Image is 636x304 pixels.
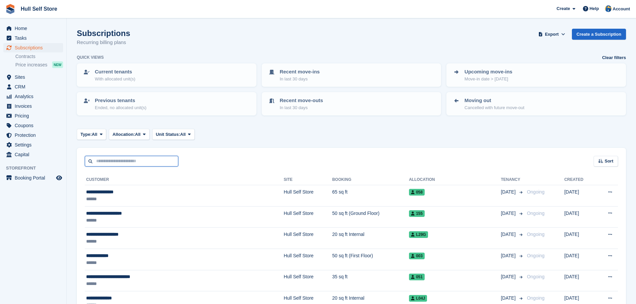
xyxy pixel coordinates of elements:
span: Home [15,24,55,33]
span: Subscriptions [15,43,55,52]
span: Ongoing [527,232,545,237]
span: [DATE] [501,252,517,259]
a: menu [3,43,63,52]
span: Account [613,6,630,12]
th: Site [284,175,332,185]
span: Ongoing [527,274,545,279]
p: In last 30 days [280,104,323,111]
p: Current tenants [95,68,135,76]
p: Previous tenants [95,97,147,104]
a: menu [3,150,63,159]
span: Settings [15,140,55,149]
span: 051 [409,274,425,280]
a: Previous tenants Ended, no allocated unit(s) [77,93,256,115]
span: [DATE] [501,231,517,238]
span: Storefront [6,165,66,172]
span: Price increases [15,62,47,68]
td: [DATE] [564,185,595,207]
span: Help [590,5,599,12]
h6: Quick views [77,54,104,60]
a: Recent move-ins In last 30 days [262,64,441,86]
p: With allocated unit(s) [95,76,135,82]
p: Recent move-outs [280,97,323,104]
span: Tasks [15,33,55,43]
a: Upcoming move-ins Move-in date > [DATE] [447,64,625,86]
span: [DATE] [501,273,517,280]
th: Customer [85,175,284,185]
span: All [92,131,97,138]
p: Cancelled with future move-out [464,104,524,111]
td: [DATE] [564,270,595,291]
p: Move-in date > [DATE] [464,76,512,82]
a: menu [3,111,63,120]
p: Recent move-ins [280,68,320,76]
a: menu [3,173,63,183]
p: Recurring billing plans [77,39,130,46]
span: L04J [409,295,427,302]
span: Booking Portal [15,173,55,183]
th: Tenancy [501,175,524,185]
a: menu [3,121,63,130]
td: Hull Self Store [284,228,332,249]
a: Preview store [55,174,63,182]
span: [DATE] [501,295,517,302]
td: Hull Self Store [284,270,332,291]
span: Ongoing [527,211,545,216]
a: menu [3,82,63,91]
p: Ended, no allocated unit(s) [95,104,147,111]
a: menu [3,92,63,101]
span: All [135,131,141,138]
button: Type: All [77,129,106,140]
p: Upcoming move-ins [464,68,512,76]
span: 058 [409,189,425,196]
span: 003 [409,253,425,259]
td: Hull Self Store [284,206,332,228]
a: Hull Self Store [18,3,60,14]
span: Ongoing [527,189,545,195]
h1: Subscriptions [77,29,130,38]
span: Type: [80,131,92,138]
a: menu [3,33,63,43]
span: L29G [409,231,428,238]
span: Create [557,5,570,12]
td: 50 sq ft (Ground Floor) [332,206,409,228]
p: In last 30 days [280,76,320,82]
img: stora-icon-8386f47178a22dfd0bd8f6a31ec36ba5ce8667c1dd55bd0f319d3a0aa187defe.svg [5,4,15,14]
span: Sites [15,72,55,82]
th: Booking [332,175,409,185]
a: menu [3,101,63,111]
p: Moving out [464,97,524,104]
span: Ongoing [527,295,545,301]
a: menu [3,72,63,82]
span: Invoices [15,101,55,111]
span: Unit Status: [156,131,180,138]
span: Analytics [15,92,55,101]
td: 50 sq ft (First Floor) [332,249,409,270]
span: Pricing [15,111,55,120]
th: Allocation [409,175,501,185]
img: Hull Self Store [605,5,612,12]
td: 65 sq ft [332,185,409,207]
button: Allocation: All [109,129,150,140]
td: [DATE] [564,228,595,249]
a: Moving out Cancelled with future move-out [447,93,625,115]
a: Contracts [15,53,63,60]
span: Ongoing [527,253,545,258]
td: [DATE] [564,206,595,228]
td: 20 sq ft Internal [332,228,409,249]
button: Export [537,29,567,40]
span: All [180,131,186,138]
td: [DATE] [564,249,595,270]
td: Hull Self Store [284,249,332,270]
th: Created [564,175,595,185]
button: Unit Status: All [152,129,195,140]
td: Hull Self Store [284,185,332,207]
a: Price increases NEW [15,61,63,68]
div: NEW [52,61,63,68]
span: Coupons [15,121,55,130]
a: Recent move-outs In last 30 days [262,93,441,115]
a: Clear filters [602,54,626,61]
span: Export [545,31,559,38]
span: [DATE] [501,210,517,217]
a: Current tenants With allocated unit(s) [77,64,256,86]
